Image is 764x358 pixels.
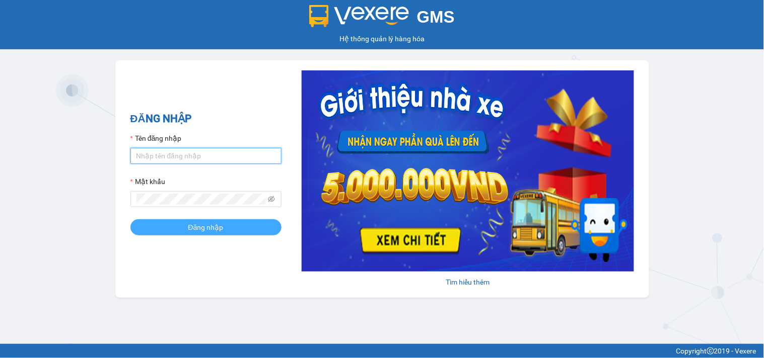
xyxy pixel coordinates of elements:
[309,5,409,27] img: logo 2
[188,222,224,233] span: Đăng nhập
[309,15,455,23] a: GMS
[302,277,634,288] div: Tìm hiểu thêm
[707,347,714,354] span: copyright
[130,148,282,164] input: Tên đăng nhập
[302,70,634,272] img: banner-0
[8,345,756,356] div: Copyright 2019 - Vexere
[130,219,282,235] button: Đăng nhập
[3,33,761,44] div: Hệ thống quản lý hàng hóa
[130,176,165,187] label: Mật khẩu
[130,111,282,127] h2: ĐĂNG NHẬP
[417,8,455,26] span: GMS
[130,133,182,144] label: Tên đăng nhập
[268,196,275,203] span: eye-invisible
[136,194,266,205] input: Mật khẩu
